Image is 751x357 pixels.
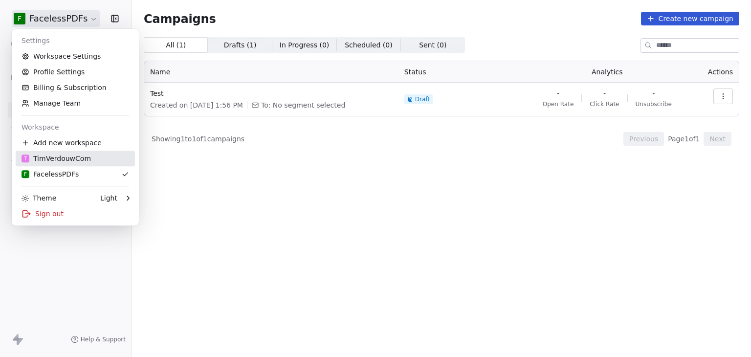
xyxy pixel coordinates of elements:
div: Sign out [16,206,135,222]
a: Billing & Subscription [16,80,135,95]
span: F [24,171,27,178]
div: Theme [22,193,56,203]
div: TimVerdouwCom [22,154,91,163]
a: Workspace Settings [16,48,135,64]
div: Workspace [16,119,135,135]
span: T [24,155,27,162]
a: Manage Team [16,95,135,111]
div: Light [100,193,117,203]
a: Profile Settings [16,64,135,80]
div: Settings [16,33,135,48]
div: Add new workspace [16,135,135,151]
div: FacelessPDFs [22,169,79,179]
